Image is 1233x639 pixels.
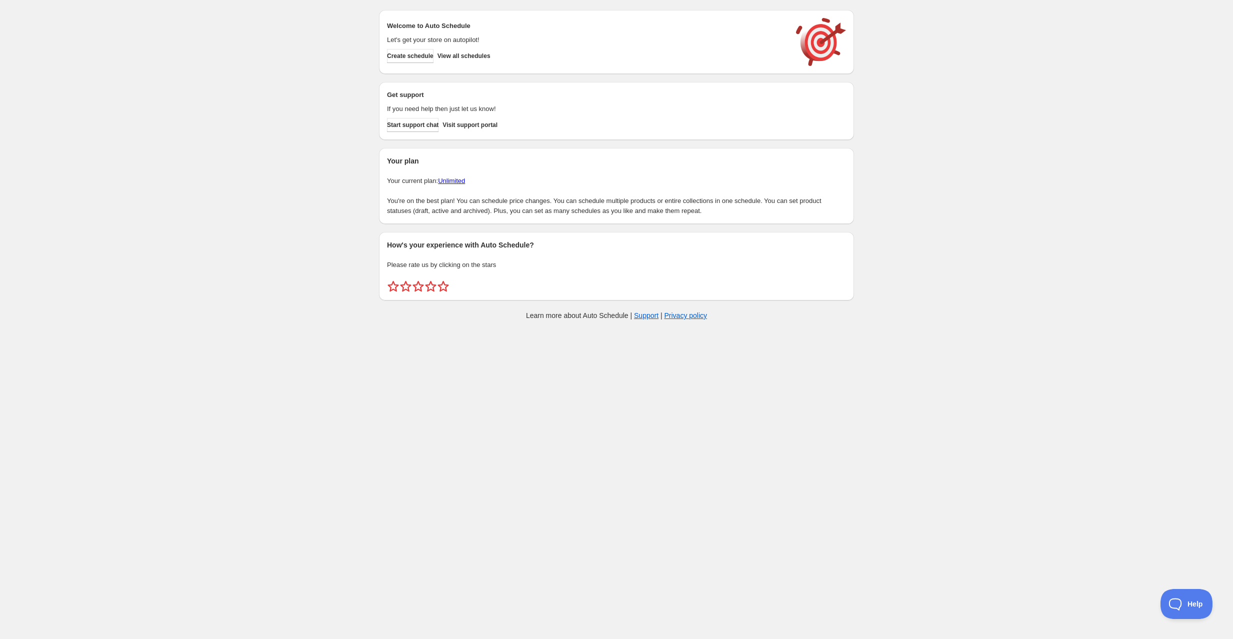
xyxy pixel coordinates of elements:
[437,52,490,60] span: View all schedules
[387,121,438,129] span: Start support chat
[442,118,497,132] a: Visit support portal
[664,311,707,319] a: Privacy policy
[387,35,786,45] p: Let's get your store on autopilot!
[387,104,786,114] p: If you need help then just let us know!
[526,310,707,320] p: Learn more about Auto Schedule | |
[387,176,846,186] p: Your current plan:
[387,118,438,132] a: Start support chat
[1160,589,1213,619] iframe: Toggle Customer Support
[387,49,433,63] button: Create schedule
[387,240,846,250] h2: How's your experience with Auto Schedule?
[387,196,846,216] p: You're on the best plan! You can schedule price changes. You can schedule multiple products or en...
[387,90,786,100] h2: Get support
[634,311,658,319] a: Support
[438,177,465,184] a: Unlimited
[387,260,846,270] p: Please rate us by clicking on the stars
[437,49,490,63] button: View all schedules
[387,21,786,31] h2: Welcome to Auto Schedule
[442,121,497,129] span: Visit support portal
[387,156,846,166] h2: Your plan
[387,52,433,60] span: Create schedule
